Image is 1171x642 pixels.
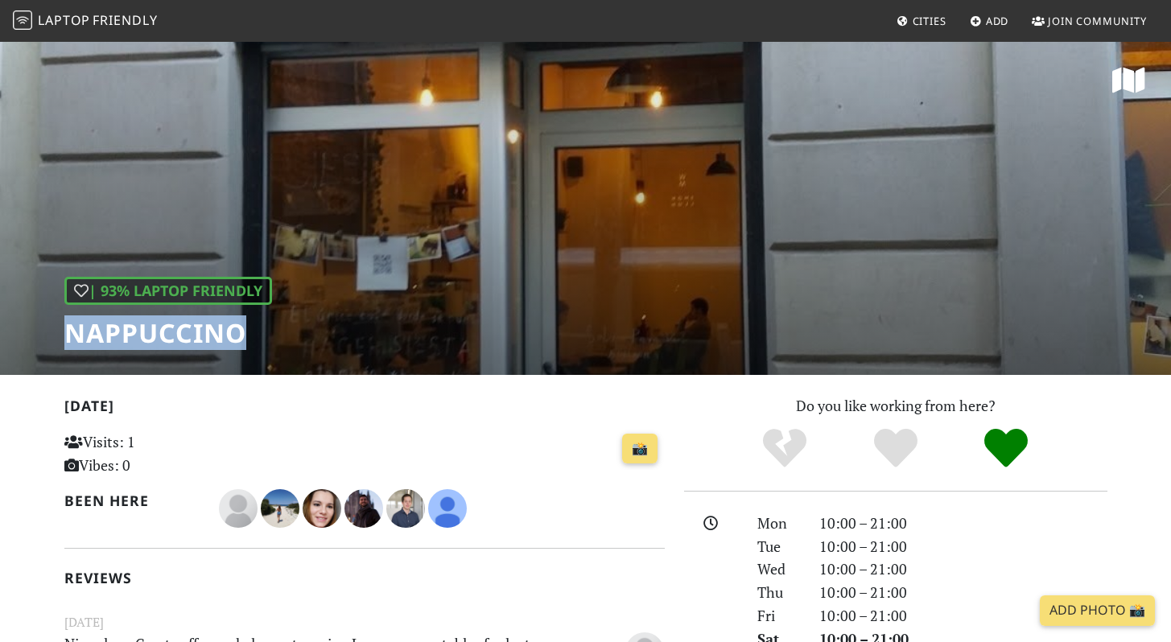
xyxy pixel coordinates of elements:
h1: Nappuccino [64,318,272,348]
small: [DATE] [55,612,674,632]
img: 1411-neus.jpg [303,489,341,528]
div: 10:00 – 21:00 [810,535,1117,558]
div: No [729,426,840,471]
h2: Reviews [64,570,665,586]
div: Yes [840,426,951,471]
span: Neus agüera valls [303,497,344,516]
div: | 93% Laptop Friendly [64,277,272,305]
div: Tue [748,535,809,558]
div: Mon [748,512,809,535]
a: Cities [890,6,953,35]
span: Friendly [93,11,157,29]
a: 📸 [622,434,658,464]
span: Laptop [38,11,90,29]
h2: [DATE] [64,397,665,421]
span: Wiktoria Leśniewska [261,497,303,516]
div: 10:00 – 21:00 [810,604,1117,628]
img: 1550-wiktoria.jpg [261,489,299,528]
span: celina lipinska [428,497,467,516]
p: Do you like working from here? [684,394,1107,418]
a: Join Community [1025,6,1153,35]
div: Fri [748,604,809,628]
a: LaptopFriendly LaptopFriendly [13,7,158,35]
div: Thu [748,581,809,604]
img: 824-celina.jpg [428,489,467,528]
span: Victor Piella [386,497,428,516]
span: Join Community [1048,14,1147,28]
img: 1078-victor.jpg [386,489,425,528]
img: LaptopFriendly [13,10,32,30]
div: Definitely! [950,426,1062,471]
a: Add Photo 📸 [1040,595,1155,626]
div: 10:00 – 21:00 [810,558,1117,581]
span: Matt Young [344,497,386,516]
img: 1318-matt.jpg [344,489,383,528]
div: 10:00 – 21:00 [810,512,1117,535]
div: 10:00 – 21:00 [810,581,1117,604]
h2: Been here [64,492,200,509]
span: Vašek Rosocha [219,497,261,516]
span: Add [986,14,1009,28]
p: Visits: 1 Vibes: 0 [64,430,252,477]
div: Wed [748,558,809,581]
span: Cities [913,14,946,28]
img: blank-535327c66bd565773addf3077783bbfce4b00ec00e9fd257753287c682c7fa38.png [219,489,258,528]
a: Add [963,6,1016,35]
